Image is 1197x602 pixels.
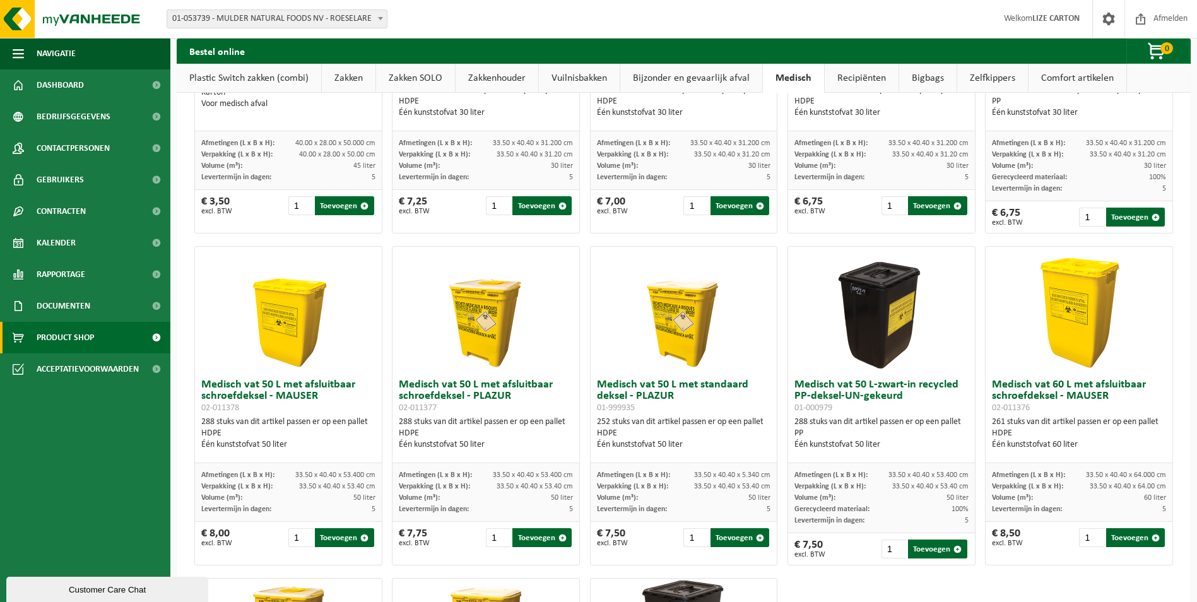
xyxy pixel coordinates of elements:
input: 1 [683,528,709,547]
span: 5 [965,517,969,524]
span: Afmetingen (L x B x H): [399,139,472,147]
span: 40.00 x 28.00 x 50.000 cm [295,139,375,147]
button: Toevoegen [315,196,374,215]
div: 324 stuks van dit artikel passen er op een pallet [399,85,573,119]
span: Volume (m³): [201,494,242,502]
span: Volume (m³): [794,494,835,502]
a: Bigbags [899,64,957,93]
span: Verpakking (L x B x H): [597,151,668,158]
span: 33.50 x 40.40 x 53.40 cm [892,483,969,490]
span: Levertermijn in dagen: [794,174,864,181]
div: HDPE [201,428,375,439]
span: Afmetingen (L x B x H): [399,471,472,479]
span: excl. BTW [597,540,628,547]
span: excl. BTW [992,540,1023,547]
span: Levertermijn in dagen: [597,174,667,181]
div: Één kunststofvat 60 liter [992,439,1166,451]
div: Één kunststofvat 50 liter [399,439,573,451]
img: 02-011377 [423,247,549,373]
span: 01-053739 - MULDER NATURAL FOODS NV - ROESELARE [167,9,387,28]
div: PP [992,96,1166,107]
a: Zakkenhouder [456,64,538,93]
span: Levertermijn in dagen: [597,505,667,513]
span: 33.50 x 40.40 x 31.20 cm [694,151,770,158]
div: HDPE [399,428,573,439]
button: Toevoegen [711,196,769,215]
div: 200 stuks van dit artikel passen er op een pallet [201,76,375,110]
span: Levertermijn in dagen: [992,185,1062,192]
span: Afmetingen (L x B x H): [201,471,274,479]
span: 5 [372,505,375,513]
span: 33.50 x 40.40 x 53.40 cm [694,483,770,490]
button: Toevoegen [1106,208,1165,227]
span: 30 liter [551,162,573,170]
strong: LIZE CARTON [1032,14,1080,23]
div: € 8,50 [992,528,1023,547]
span: Dashboard [37,69,84,101]
a: Zelfkippers [957,64,1028,93]
span: 40.00 x 28.00 x 50.00 cm [299,151,375,158]
img: 01-000979 [818,247,945,373]
div: HDPE [992,428,1166,439]
input: 1 [1079,528,1104,547]
span: Kalender [37,227,76,259]
span: 33.50 x 40.40 x 64.000 cm [1086,471,1166,479]
span: Gebruikers [37,164,84,196]
span: 5 [569,174,573,181]
button: Toevoegen [711,528,769,547]
div: 270 stuks van dit artikel passen er op een pallet [794,85,969,119]
div: HDPE [597,96,771,107]
button: Toevoegen [1106,528,1165,547]
div: € 7,75 [399,528,430,547]
span: Afmetingen (L x B x H): [597,139,670,147]
button: Toevoegen [315,528,374,547]
span: 33.50 x 40.40 x 64.00 cm [1090,483,1166,490]
a: Zakken SOLO [376,64,455,93]
span: 50 liter [551,494,573,502]
span: Verpakking (L x B x H): [201,483,273,490]
h2: Bestel online [177,38,257,63]
span: Verpakking (L x B x H): [992,483,1063,490]
span: 5 [372,174,375,181]
span: Contactpersonen [37,133,110,164]
div: € 7,25 [399,196,430,215]
span: excl. BTW [201,208,232,215]
span: 33.50 x 40.40 x 31.20 cm [892,151,969,158]
div: 288 stuks van dit artikel passen er op een pallet [794,416,969,451]
span: Levertermijn in dagen: [794,517,864,524]
div: Karton [201,87,375,98]
span: 02-011376 [992,403,1030,413]
span: excl. BTW [201,540,232,547]
span: 33.50 x 40.40 x 31.20 cm [1090,151,1166,158]
button: Toevoegen [512,528,571,547]
span: Verpakking (L x B x H): [992,151,1063,158]
span: 100% [1149,174,1166,181]
span: 5 [569,505,573,513]
a: Plastic Switch zakken (combi) [177,64,321,93]
span: Verpakking (L x B x H): [794,151,866,158]
span: 5 [1162,505,1166,513]
h3: Medisch vat 50 L met standaard deksel - PLAZUR [597,379,771,413]
span: 50 liter [748,494,770,502]
span: 33.50 x 40.40 x 31.200 cm [1086,139,1166,147]
iframe: chat widget [6,574,211,602]
span: excl. BTW [794,208,825,215]
span: excl. BTW [399,540,430,547]
span: 01-000979 [794,403,832,413]
input: 1 [882,540,907,558]
div: Één kunststofvat 50 liter [794,439,969,451]
span: Volume (m³): [597,494,638,502]
div: HDPE [399,96,573,107]
span: excl. BTW [794,551,825,558]
div: € 7,50 [794,540,825,558]
span: 100% [952,505,969,513]
button: Toevoegen [512,196,571,215]
div: Één kunststofvat 30 liter [794,107,969,119]
span: Gerecycleerd materiaal: [992,174,1067,181]
h3: Medisch vat 50 L-zwart-in recycled PP-deksel-UN-gekeurd [794,379,969,413]
span: Afmetingen (L x B x H): [794,471,868,479]
span: Verpakking (L x B x H): [399,151,470,158]
div: Één kunststofvat 30 liter [992,107,1166,119]
div: € 7,00 [597,196,628,215]
a: Zakken [322,64,375,93]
